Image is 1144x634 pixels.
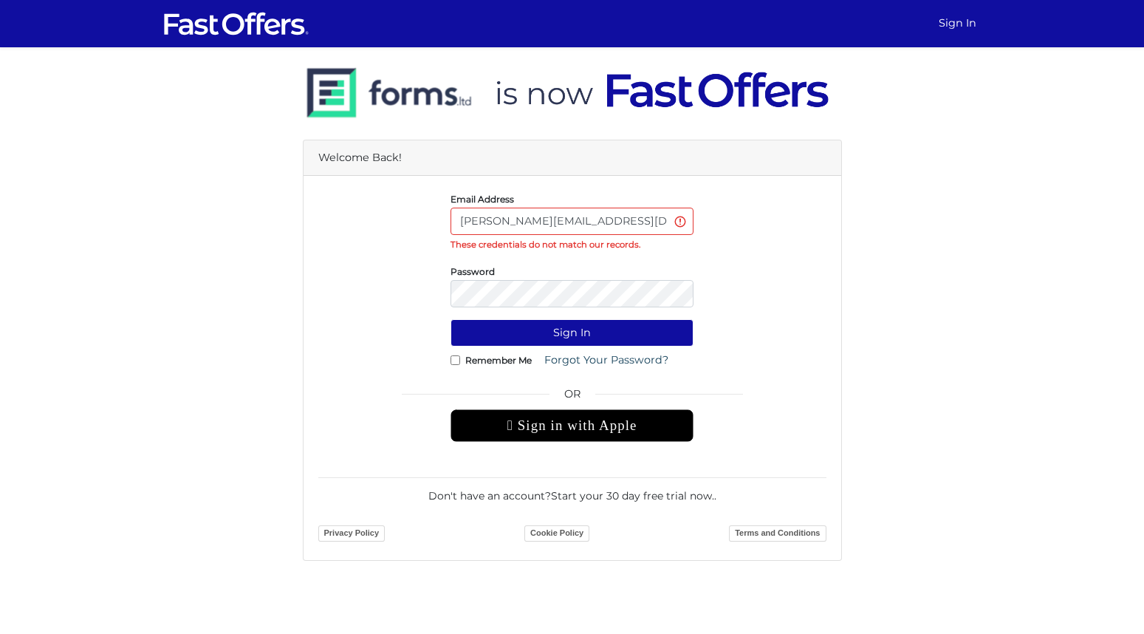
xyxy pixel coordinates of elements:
[318,525,386,542] a: Privacy Policy
[465,358,532,362] label: Remember Me
[933,9,982,38] a: Sign In
[451,386,693,409] span: OR
[451,197,514,201] label: Email Address
[318,477,826,504] div: Don't have an account? .
[451,319,693,347] button: Sign In
[304,140,841,176] div: Welcome Back!
[451,409,693,442] div: Sign in with Apple
[451,270,495,273] label: Password
[551,489,714,502] a: Start your 30 day free trial now.
[451,208,693,235] input: E-Mail
[451,239,640,250] strong: These credentials do not match our records.
[524,525,589,542] a: Cookie Policy
[535,347,678,374] a: Forgot Your Password?
[729,525,826,542] a: Terms and Conditions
